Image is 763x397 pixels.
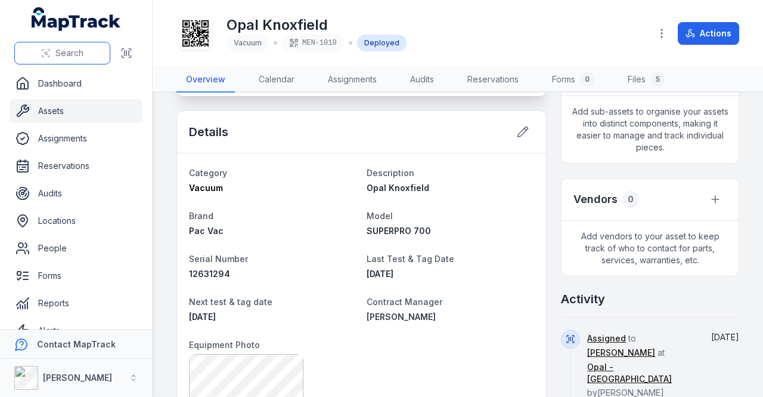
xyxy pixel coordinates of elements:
a: [PERSON_NAME] [367,311,535,323]
span: Add vendors to your asset to keep track of who to contact for parts, services, warranties, etc. [562,221,739,276]
button: Actions [678,22,739,45]
a: Audits [10,181,142,205]
a: Locations [10,209,142,233]
span: Opal Knoxfield [367,183,429,193]
time: 8/14/2025, 3:24:20 PM [711,332,739,342]
div: 0 [622,191,639,208]
a: Audits [401,67,443,93]
strong: Contact MapTrack [37,339,116,349]
a: People [10,236,142,260]
a: Assigned [587,333,626,344]
a: Reservations [10,154,142,178]
span: Vacuum [189,183,223,193]
span: SUPERPRO 700 [367,226,431,236]
a: Files5 [618,67,674,93]
span: Model [367,211,393,221]
a: Forms0 [542,67,604,93]
h1: Opal Knoxfield [227,16,407,35]
span: [DATE] [367,269,393,279]
a: Overview [176,67,235,93]
a: MapTrack [32,7,121,31]
span: Pac Vac [189,226,224,236]
button: Search [14,42,110,64]
span: Add sub-assets to organise your assets into distinct components, making it easier to manage and t... [562,96,739,163]
a: Reservations [458,67,528,93]
time: 2/19/25, 12:25:00 AM [367,269,393,279]
a: Reports [10,291,142,315]
a: Assets [10,99,142,123]
span: Description [367,168,414,178]
a: Calendar [249,67,304,93]
h2: Activity [561,291,605,307]
h3: Vendors [573,191,618,208]
span: [DATE] [189,312,216,322]
div: MEN-1010 [282,35,344,51]
a: Assignments [10,127,142,150]
span: Search [55,47,83,59]
a: Assignments [318,67,386,93]
span: Equipment Photo [189,340,260,350]
span: Brand [189,211,213,221]
span: Category [189,168,227,178]
time: 8/19/25, 12:25:00 AM [189,312,216,322]
span: 12631294 [189,269,230,279]
span: Last Test & Tag Date [367,254,454,264]
div: 0 [580,72,594,87]
strong: [PERSON_NAME] [43,373,112,383]
div: 5 [650,72,665,87]
a: Forms [10,264,142,288]
span: Contract Manager [367,297,442,307]
a: Dashboard [10,72,142,96]
span: [DATE] [711,332,739,342]
span: Serial Number [189,254,248,264]
a: [PERSON_NAME] [587,347,655,359]
span: Vacuum [234,38,262,47]
a: Alerts [10,319,142,343]
div: Deployed [357,35,407,51]
h2: Details [189,124,228,140]
span: Next test & tag date [189,297,272,307]
a: Opal - [GEOGRAPHIC_DATA] [587,361,694,385]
